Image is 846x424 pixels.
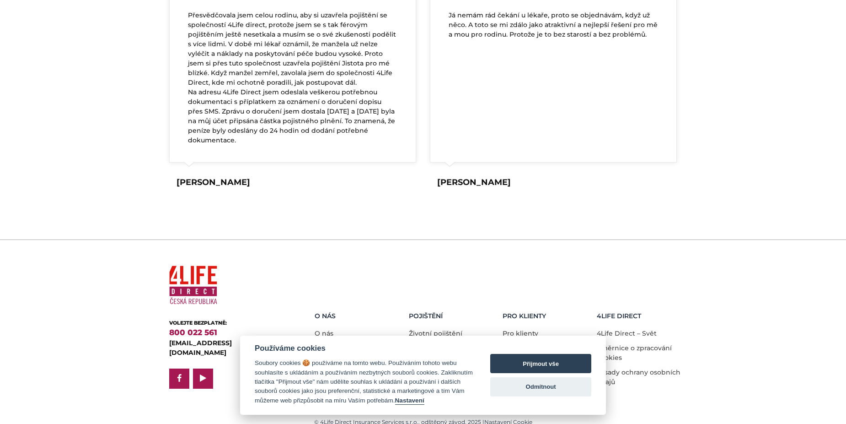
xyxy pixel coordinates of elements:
[597,312,684,320] h5: 4LIFE DIRECT
[597,368,680,386] a: Zásady ochrany osobních údajů
[597,344,672,362] a: Směrnice o zpracování cookies
[449,11,658,39] p: Já nemám rád čekání u lékaře, proto se objednávám, když už něco. A toto se mi zdálo jako atraktiv...
[597,329,657,337] a: 4Life Direct – Svět
[177,176,250,189] div: [PERSON_NAME]
[409,312,496,320] h5: Pojištění
[315,329,333,337] a: O nás
[409,329,462,337] a: Životní pojištění
[503,312,590,320] h5: Pro Klienty
[169,328,217,337] a: 800 022 561
[169,262,217,308] img: 4Life Direct Česká republika logo
[395,397,424,405] button: Nastavení
[490,377,591,397] button: Odmítnout
[188,11,397,145] p: Přesvědčovala jsem celou rodinu, aby si uzavřela pojištění se společností 4Life direct, protože j...
[315,312,402,320] h5: O nás
[490,354,591,373] button: Přijmout vše
[169,319,286,327] div: VOLEJTE BEZPLATNĚ:
[169,339,232,357] a: [EMAIL_ADDRESS][DOMAIN_NAME]
[503,329,538,337] a: Pro klienty
[437,176,511,189] div: [PERSON_NAME]
[255,344,473,353] div: Používáme cookies
[255,359,473,405] div: Soubory cookies 🍪 používáme na tomto webu. Používáním tohoto webu souhlasíte s ukládáním a použív...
